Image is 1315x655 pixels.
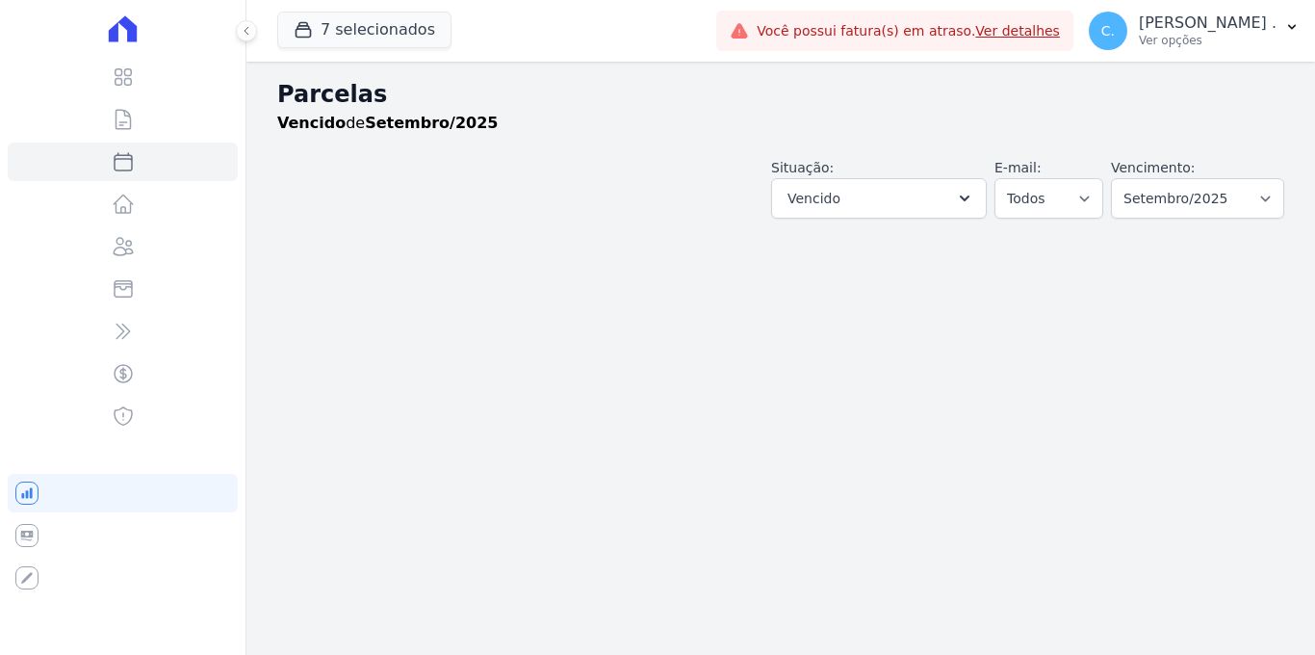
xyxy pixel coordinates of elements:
label: Vencimento: [1111,160,1195,175]
p: [PERSON_NAME] . [1139,13,1276,33]
button: 7 selecionados [277,12,451,48]
h2: Parcelas [277,77,1284,112]
p: Ver opções [1139,33,1276,48]
button: Vencido [771,178,987,219]
button: C. [PERSON_NAME] . Ver opções [1073,4,1315,58]
strong: Setembro/2025 [365,114,498,132]
span: Você possui fatura(s) em atraso. [757,21,1060,41]
label: Situação: [771,160,834,175]
strong: Vencido [277,114,346,132]
p: de [277,112,498,135]
span: Vencido [787,187,840,210]
a: Ver detalhes [975,23,1060,39]
label: E-mail: [994,160,1042,175]
span: C. [1101,24,1115,38]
